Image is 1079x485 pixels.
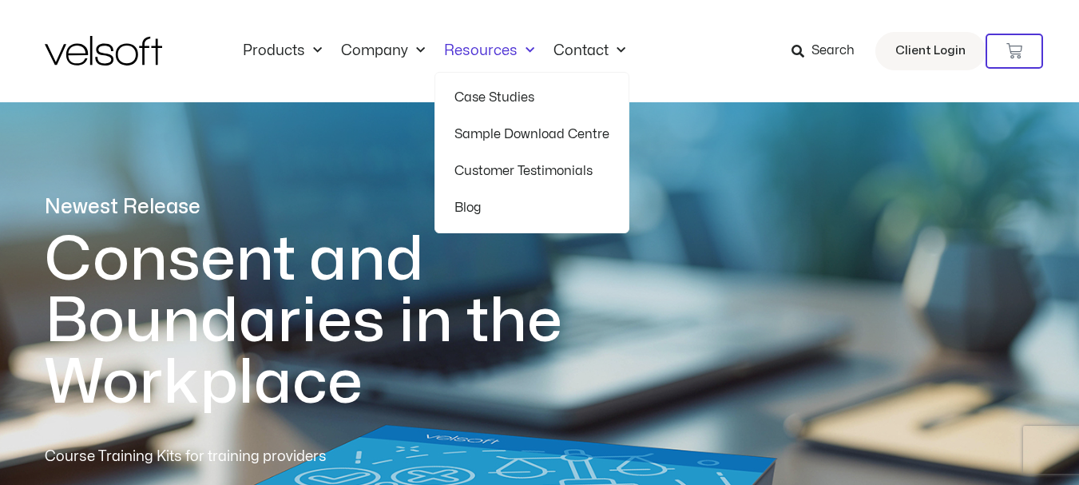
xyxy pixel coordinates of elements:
[454,79,609,116] a: Case Studies
[434,42,544,60] a: ResourcesMenu Toggle
[454,189,609,226] a: Blog
[45,446,442,468] p: Course Training Kits for training providers
[45,229,628,414] h1: Consent and Boundaries in the Workplace
[895,41,966,62] span: Client Login
[233,42,331,60] a: ProductsMenu Toggle
[454,116,609,153] a: Sample Download Centre
[875,32,986,70] a: Client Login
[544,42,635,60] a: ContactMenu Toggle
[791,38,866,65] a: Search
[331,42,434,60] a: CompanyMenu Toggle
[45,193,628,221] p: Newest Release
[233,42,635,60] nav: Menu
[811,41,855,62] span: Search
[454,153,609,189] a: Customer Testimonials
[434,72,629,233] ul: ResourcesMenu Toggle
[45,36,162,66] img: Velsoft Training Materials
